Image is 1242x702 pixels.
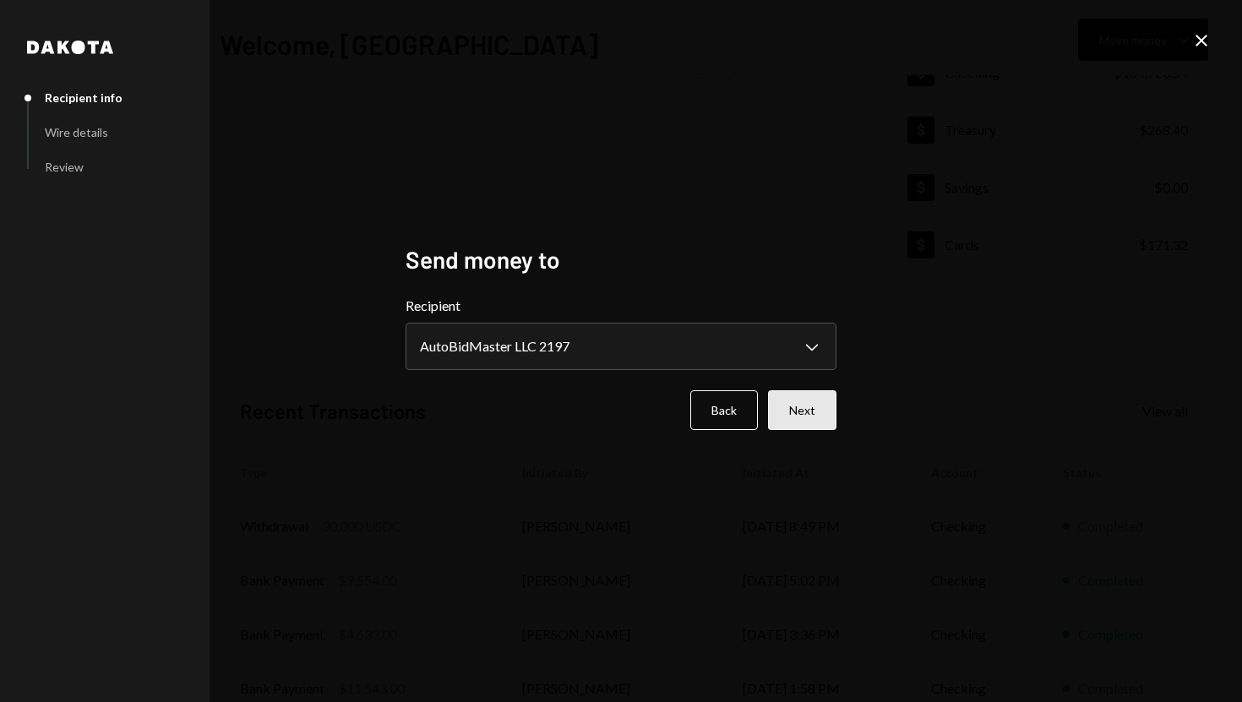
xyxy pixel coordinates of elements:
button: Next [768,390,836,430]
div: Recipient info [45,90,123,105]
label: Recipient [406,296,836,316]
div: Wire details [45,125,108,139]
h2: Send money to [406,243,836,276]
button: Recipient [406,323,836,370]
div: Review [45,160,84,174]
button: Back [690,390,758,430]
